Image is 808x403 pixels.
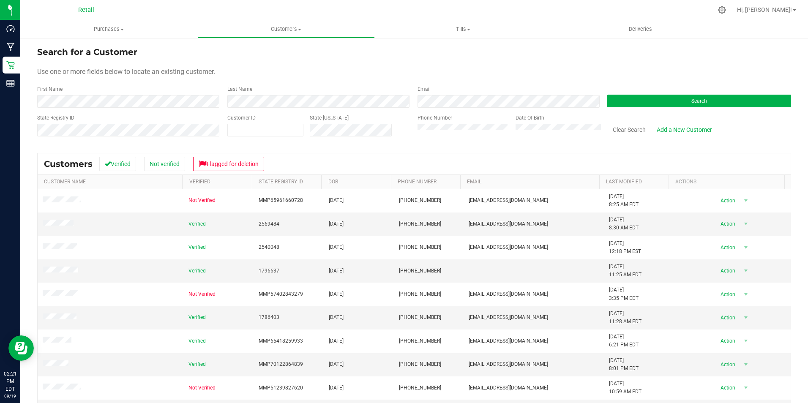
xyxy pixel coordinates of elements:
label: State [US_STATE] [310,114,349,122]
span: [EMAIL_ADDRESS][DOMAIN_NAME] [469,337,548,345]
a: Tills [375,20,552,38]
span: [EMAIL_ADDRESS][DOMAIN_NAME] [469,196,548,204]
a: Last Modified [606,179,642,185]
span: select [741,289,751,300]
span: Retail [78,6,94,14]
iframe: Resource center [8,335,34,361]
span: [EMAIL_ADDRESS][DOMAIN_NAME] [469,290,548,298]
a: Email [467,179,481,185]
span: [DATE] 8:30 AM EDT [609,216,639,232]
span: [DATE] [329,243,344,251]
span: select [741,195,751,207]
span: Action [713,359,741,370]
span: [PHONE_NUMBER] [399,196,441,204]
span: [PHONE_NUMBER] [399,360,441,368]
a: Verified [189,179,210,185]
span: Search for a Customer [37,47,137,57]
span: select [741,265,751,277]
span: [DATE] 10:59 AM EDT [609,380,641,396]
span: Verified [188,313,206,321]
span: [PHONE_NUMBER] [399,384,441,392]
span: [DATE] [329,267,344,275]
span: [DATE] 12:18 PM EST [609,240,641,256]
span: Not Verified [188,384,216,392]
span: Action [713,289,741,300]
span: [EMAIL_ADDRESS][DOMAIN_NAME] [469,243,548,251]
span: Customers [198,25,374,33]
span: select [741,218,751,230]
span: Action [713,335,741,347]
label: Date Of Birth [516,114,544,122]
label: Customer ID [227,114,256,122]
span: [DATE] 3:35 PM EDT [609,286,639,302]
span: Verified [188,267,206,275]
span: Verified [188,337,206,345]
span: [EMAIL_ADDRESS][DOMAIN_NAME] [469,313,548,321]
span: Action [713,195,741,207]
span: [DATE] 8:25 AM EDT [609,193,639,209]
p: 02:21 PM EDT [4,370,16,393]
label: State Registry ID [37,114,74,122]
span: 2569484 [259,220,279,228]
span: Action [713,382,741,394]
span: [DATE] [329,360,344,368]
span: [PHONE_NUMBER] [399,313,441,321]
label: Phone Number [418,114,452,122]
a: State Registry Id [259,179,303,185]
span: [PHONE_NUMBER] [399,337,441,345]
span: [PHONE_NUMBER] [399,243,441,251]
button: Clear Search [607,123,651,137]
span: [DATE] [329,220,344,228]
span: 1796637 [259,267,279,275]
span: [DATE] 8:01 PM EDT [609,357,639,373]
button: Verified [99,157,136,171]
span: [EMAIL_ADDRESS][DOMAIN_NAME] [469,360,548,368]
span: select [741,382,751,394]
span: select [741,312,751,324]
span: [PHONE_NUMBER] [399,220,441,228]
span: MMP70122864839 [259,360,303,368]
span: Verified [188,243,206,251]
span: [DATE] 11:25 AM EDT [609,263,641,279]
span: [PHONE_NUMBER] [399,267,441,275]
inline-svg: Retail [6,61,15,69]
inline-svg: Reports [6,79,15,87]
span: MMP65961660728 [259,196,303,204]
span: [DATE] [329,290,344,298]
a: Customer Name [44,179,86,185]
span: Verified [188,360,206,368]
span: Action [713,242,741,253]
span: Tills [375,25,551,33]
span: 2540048 [259,243,279,251]
span: Action [713,218,741,230]
span: [DATE] [329,313,344,321]
a: DOB [328,179,338,185]
span: Customers [44,159,93,169]
span: select [741,242,751,253]
button: Search [607,95,791,107]
span: Use one or more fields below to locate an existing customer. [37,68,215,76]
a: Deliveries [552,20,729,38]
a: Purchases [20,20,197,38]
label: First Name [37,85,63,93]
span: MMP51239827620 [259,384,303,392]
inline-svg: Dashboard [6,25,15,33]
span: Not Verified [188,196,216,204]
span: Verified [188,220,206,228]
span: [DATE] 6:21 PM EDT [609,333,639,349]
a: Add a New Customer [651,123,718,137]
button: Not verified [144,157,185,171]
span: [DATE] [329,384,344,392]
span: [DATE] [329,196,344,204]
span: [DATE] [329,337,344,345]
span: [EMAIL_ADDRESS][DOMAIN_NAME] [469,384,548,392]
span: Action [713,312,741,324]
label: Email [418,85,431,93]
span: [PHONE_NUMBER] [399,290,441,298]
span: Hi, [PERSON_NAME]! [737,6,792,13]
span: [EMAIL_ADDRESS][DOMAIN_NAME] [469,220,548,228]
div: Actions [675,179,781,185]
span: MMP65418259933 [259,337,303,345]
span: Search [691,98,707,104]
inline-svg: Manufacturing [6,43,15,51]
